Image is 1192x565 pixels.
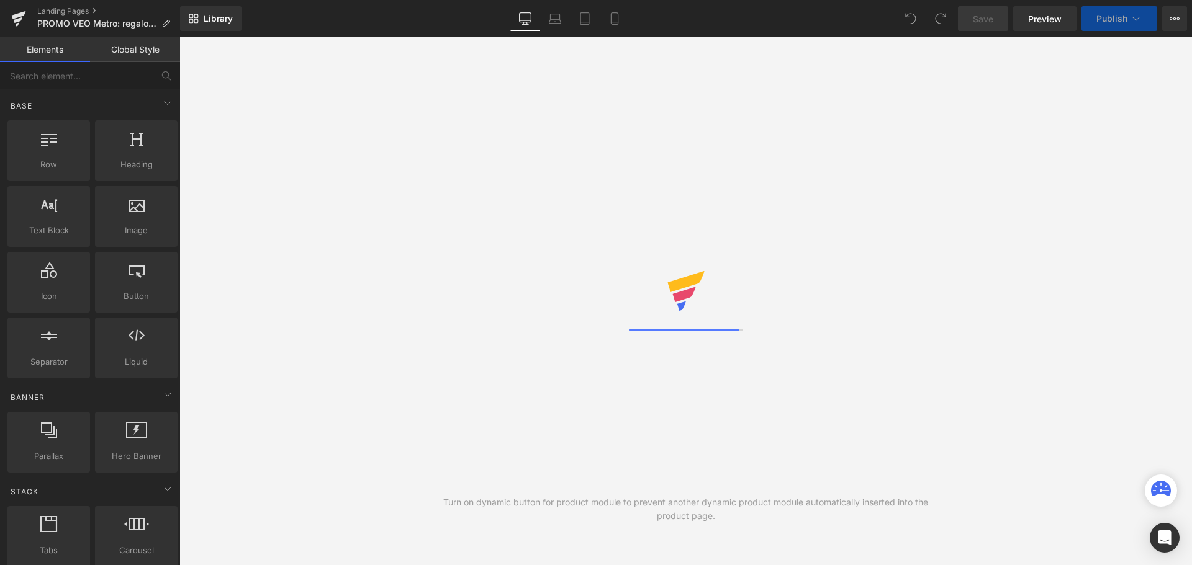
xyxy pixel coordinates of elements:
a: Laptop [540,6,570,31]
button: Redo [928,6,953,31]
span: Publish [1096,14,1127,24]
span: PROMO VEO Metro: regalo Airtag [37,19,156,29]
a: Tablet [570,6,600,31]
span: Banner [9,391,46,403]
span: Save [973,12,993,25]
span: Base [9,100,34,112]
span: Carousel [99,544,174,557]
span: Text Block [11,224,86,237]
span: Separator [11,355,86,368]
div: Open Intercom Messenger [1150,523,1180,553]
span: Preview [1028,12,1062,25]
button: Undo [898,6,923,31]
span: Hero Banner [99,450,174,463]
a: Mobile [600,6,630,31]
span: Image [99,224,174,237]
span: Tabs [11,544,86,557]
a: Landing Pages [37,6,180,16]
button: Publish [1081,6,1157,31]
a: Global Style [90,37,180,62]
span: Library [204,13,233,24]
span: Icon [11,290,86,303]
a: New Library [180,6,242,31]
span: Liquid [99,355,174,368]
span: Button [99,290,174,303]
span: Stack [9,486,40,497]
button: More [1162,6,1187,31]
span: Parallax [11,450,86,463]
span: Heading [99,158,174,171]
a: Desktop [510,6,540,31]
span: Row [11,158,86,171]
a: Preview [1013,6,1077,31]
div: Turn on dynamic button for product module to prevent another dynamic product module automatically... [433,496,939,523]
